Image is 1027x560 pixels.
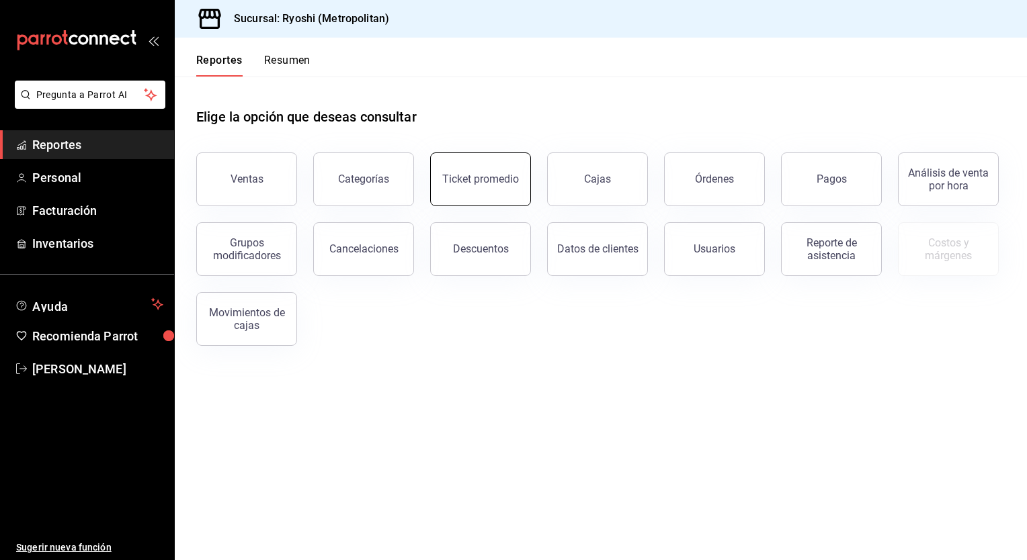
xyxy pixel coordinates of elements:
span: Inventarios [32,234,163,252]
div: Costos y márgenes [907,236,990,262]
span: Sugerir nueva función [16,541,163,555]
span: Reportes [32,136,163,154]
a: Cajas [547,152,648,206]
button: Usuarios [664,222,765,276]
div: Grupos modificadores [205,236,288,262]
span: Personal [32,169,163,187]
button: Análisis de venta por hora [898,152,999,206]
div: Órdenes [695,173,734,185]
button: Contrata inventarios para ver este reporte [898,222,999,276]
button: open_drawer_menu [148,35,159,46]
span: Facturación [32,201,163,220]
h3: Sucursal: Ryoshi (Metropolitan) [223,11,389,27]
button: Movimientos de cajas [196,292,297,346]
span: Ayuda [32,296,146,312]
button: Datos de clientes [547,222,648,276]
span: Recomienda Parrot [32,327,163,345]
div: Movimientos de cajas [205,306,288,332]
button: Cancelaciones [313,222,414,276]
div: Ticket promedio [442,173,519,185]
h1: Elige la opción que deseas consultar [196,107,417,127]
button: Categorías [313,152,414,206]
div: Categorías [338,173,389,185]
div: Cancelaciones [329,242,399,255]
button: Descuentos [430,222,531,276]
div: navigation tabs [196,54,311,77]
span: [PERSON_NAME] [32,360,163,378]
div: Análisis de venta por hora [907,167,990,192]
div: Usuarios [694,242,735,255]
button: Reportes [196,54,243,77]
div: Descuentos [453,242,509,255]
button: Reporte de asistencia [781,222,882,276]
button: Ventas [196,152,297,206]
a: Pregunta a Parrot AI [9,97,165,111]
button: Órdenes [664,152,765,206]
span: Pregunta a Parrot AI [36,88,145,102]
button: Ticket promedio [430,152,531,206]
div: Ventas [231,173,263,185]
div: Datos de clientes [557,242,639,255]
div: Cajas [584,171,612,187]
div: Reporte de asistencia [790,236,873,262]
button: Resumen [264,54,311,77]
button: Grupos modificadores [196,222,297,276]
div: Pagos [817,173,847,185]
button: Pagos [781,152,882,206]
button: Pregunta a Parrot AI [15,81,165,109]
